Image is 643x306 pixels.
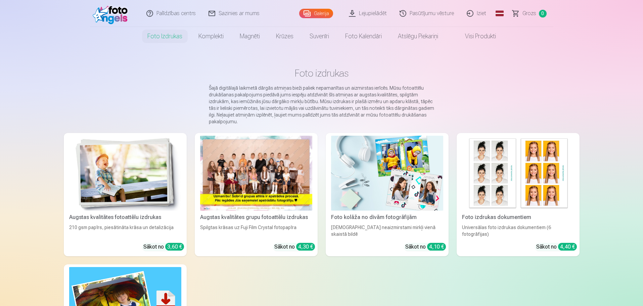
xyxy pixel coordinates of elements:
div: Sākot no [274,243,315,251]
div: Augstas kvalitātes grupu fotoattēlu izdrukas [197,213,315,221]
a: Atslēgu piekariņi [390,27,446,46]
div: Spilgtas krāsas uz Fuji Film Crystal fotopapīra [197,224,315,237]
a: Suvenīri [302,27,337,46]
div: Sākot no [143,243,184,251]
a: Augstas kvalitātes fotoattēlu izdrukasAugstas kvalitātes fotoattēlu izdrukas210 gsm papīrs, piesā... [64,133,187,256]
div: Foto kolāža no divām fotogrāfijām [328,213,446,221]
a: Visi produkti [446,27,504,46]
span: 0 [539,10,547,17]
div: Universālas foto izdrukas dokumentiem (6 fotogrāfijas) [459,224,577,237]
div: [DEMOGRAPHIC_DATA] neaizmirstami mirkļi vienā skaistā bildē [328,224,446,237]
a: Augstas kvalitātes grupu fotoattēlu izdrukasSpilgtas krāsas uz Fuji Film Crystal fotopapīraSākot ... [195,133,318,256]
img: Augstas kvalitātes fotoattēlu izdrukas [69,136,181,211]
img: Foto kolāža no divām fotogrāfijām [331,136,443,211]
img: Foto izdrukas dokumentiem [462,136,574,211]
span: Grozs [522,9,536,17]
p: Šajā digitālajā laikmetā dārgās atmiņas bieži paliek nepamanītas un aizmirstas ierīcēs. Mūsu foto... [209,85,434,125]
a: Foto izdrukas [139,27,190,46]
a: Komplekti [190,27,232,46]
a: Foto kolāža no divām fotogrāfijāmFoto kolāža no divām fotogrāfijām[DEMOGRAPHIC_DATA] neaizmirstam... [326,133,449,256]
img: /fa1 [93,3,131,24]
div: Sākot no [405,243,446,251]
a: Foto kalendāri [337,27,390,46]
div: Sākot no [536,243,577,251]
div: 3,60 € [165,243,184,251]
a: Magnēti [232,27,268,46]
div: 210 gsm papīrs, piesātināta krāsa un detalizācija [66,224,184,237]
div: 4,30 € [296,243,315,251]
a: Galerija [299,9,333,18]
div: 4,10 € [427,243,446,251]
div: Foto izdrukas dokumentiem [459,213,577,221]
div: 4,40 € [558,243,577,251]
h1: Foto izdrukas [69,67,574,79]
a: Foto izdrukas dokumentiemFoto izdrukas dokumentiemUniversālas foto izdrukas dokumentiem (6 fotogr... [457,133,580,256]
div: Augstas kvalitātes fotoattēlu izdrukas [66,213,184,221]
a: Krūzes [268,27,302,46]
